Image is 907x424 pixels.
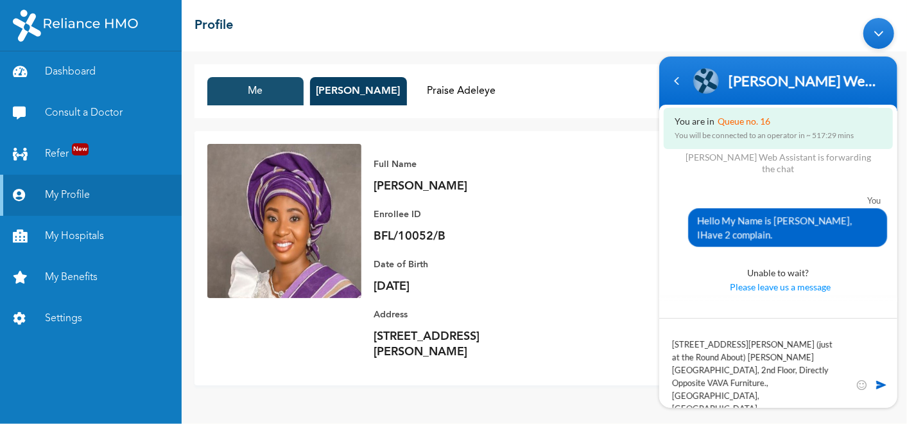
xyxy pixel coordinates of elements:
p: Date of Birth [374,257,554,272]
img: Enrollee [207,144,361,298]
p: [PERSON_NAME] [374,179,554,194]
img: RelianceHMO's Logo [13,10,138,42]
span: New [72,143,89,155]
iframe: SalesIQ Chatwindow [653,12,904,414]
p: BFL/10052/B [374,229,554,244]
button: [PERSON_NAME] [310,77,407,105]
p: Enrollee ID [374,207,554,222]
h2: Profile [194,16,233,35]
button: Praise Adeleye [413,77,510,105]
p: Full Name [374,157,554,172]
p: [STREET_ADDRESS][PERSON_NAME] [374,329,554,360]
p: [DATE] [374,279,554,294]
p: Address [374,307,554,322]
button: Me [207,77,304,105]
